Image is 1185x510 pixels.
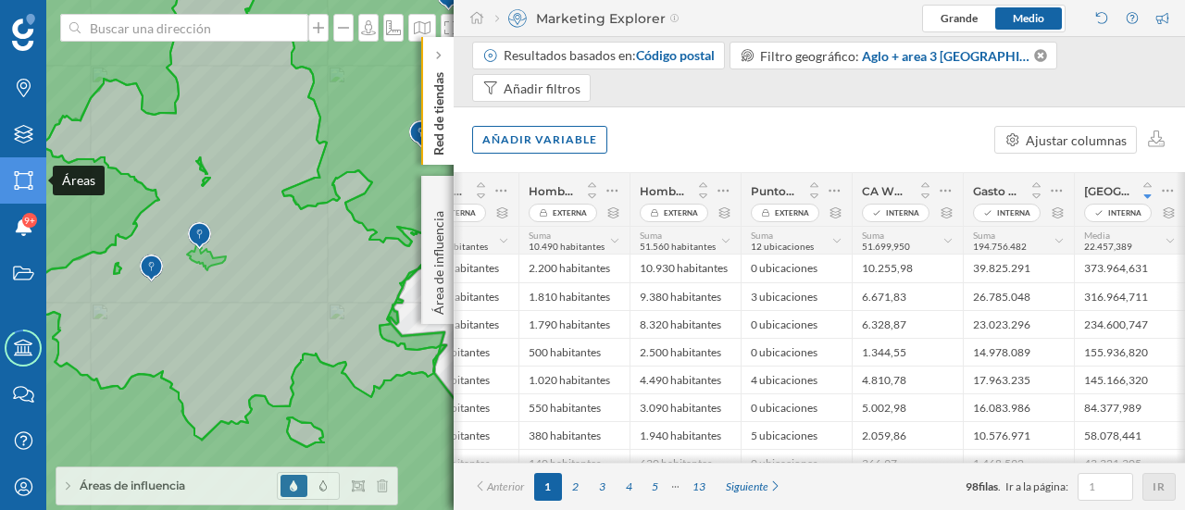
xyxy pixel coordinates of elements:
div: 140 habitantes [518,449,630,477]
div: 1.344,55 [852,338,963,366]
span: Código postal [636,47,715,63]
span: Áreas de influencia [80,478,185,494]
div: 1.020 habitantes [518,366,630,393]
span: Hombres y mujeres entre 0 y 25 años [640,184,685,198]
div: 39.825.291 [963,255,1074,282]
span: 51.699,950 [862,241,910,252]
div: 0 ubicaciones [741,449,852,477]
span: Medio [1013,11,1044,25]
span: 98 [966,479,979,493]
img: explorer.svg [508,9,527,28]
span: Externa [775,204,809,222]
img: Geoblink Logo [12,14,35,51]
span: Suma [529,230,551,241]
div: 4.490 habitantes [630,366,741,393]
div: 6.328,87 [852,310,963,338]
span: Gasto Textil 2019 [973,184,1018,198]
div: 316.964,711 [1074,282,1185,310]
div: 373.964,631 [1074,255,1185,282]
span: Media [1084,230,1110,241]
div: 2.500 habitantes [630,338,741,366]
div: Áreas [53,166,105,195]
div: 0 ubicaciones [741,338,852,366]
div: Marketing Explorer [495,9,680,28]
div: 23.023.296 [963,310,1074,338]
span: [GEOGRAPHIC_DATA] 140624 130625 [1084,184,1129,198]
div: 5 ubicaciones [741,421,852,449]
div: 58.078,441 [1074,421,1185,449]
div: 550 habitantes [518,393,630,421]
div: 0 ubicaciones [741,310,852,338]
span: Puntos de Interés: Mango, H&M, [PERSON_NAME], Pull&Bear, Stradivarius y 11 más [751,184,796,198]
div: 155.936,820 [1074,338,1185,366]
span: Suma [751,230,773,241]
span: 9+ [24,211,35,230]
span: Aglo + area 3 [GEOGRAPHIC_DATA] [862,46,1031,66]
div: 4 ubicaciones [741,366,852,393]
div: Resultados basados en: [504,46,715,65]
span: Soporte [37,13,103,30]
div: 16.083.986 [963,393,1074,421]
div: 8.320 habitantes [630,310,741,338]
div: 1.940 habitantes [630,421,741,449]
div: 26.785.048 [963,282,1074,310]
span: Interna [1108,204,1141,222]
div: 0 ubicaciones [741,255,852,282]
div: 366,97 [852,449,963,477]
img: Marker [409,116,432,153]
span: 12 ubicaciones [751,241,814,252]
div: 1.810 habitantes [518,282,630,310]
img: Marker [140,250,163,287]
span: Interna [997,204,1030,222]
span: 22.457,389 [1084,241,1132,252]
div: 500 habitantes [518,338,630,366]
span: Interna [886,204,919,222]
div: 234.600,747 [1074,310,1185,338]
div: 10.255,98 [852,255,963,282]
div: Añadir filtros [504,79,580,98]
span: Filtro geográfico: [760,48,859,64]
div: 10.576.971 [963,421,1074,449]
div: 17.963.235 [963,366,1074,393]
div: Ajustar columnas [1026,131,1127,150]
span: 10.490 habitantes [529,241,605,252]
div: 1.468.592 [963,449,1074,477]
div: 84.377,989 [1074,393,1185,421]
div: 145.166,320 [1074,366,1185,393]
div: 0 ubicaciones [741,393,852,421]
div: 2.200 habitantes [518,255,630,282]
div: 10.930 habitantes [630,255,741,282]
div: 380 habitantes [518,421,630,449]
div: 3 ubicaciones [741,282,852,310]
span: 51.560 habitantes [640,241,716,252]
input: 1 [1083,478,1128,496]
span: Grande [941,11,978,25]
div: 4.810,78 [852,366,963,393]
span: Suma [640,230,662,241]
div: 2.059,86 [852,421,963,449]
div: 3.090 habitantes [630,393,741,421]
img: Marker [188,218,211,255]
span: 194.756.482 [973,241,1027,252]
div: 1.790 habitantes [518,310,630,338]
span: Hombres y mujeres entre 5 y 10 años [529,184,574,198]
span: Ir a la página: [1005,479,1068,495]
div: 630 habitantes [630,449,741,477]
div: 9.380 habitantes [630,282,741,310]
div: 5.002,98 [852,393,963,421]
div: 14.978.089 [963,338,1074,366]
span: Externa [664,204,698,222]
span: Suma [862,230,884,241]
p: Área de influencia [430,204,448,315]
div: 43.321,305 [1074,449,1185,477]
span: . [998,479,1001,493]
span: Externa [553,204,587,222]
span: filas [979,479,998,493]
p: Red de tiendas [430,65,448,155]
span: Suma [973,230,995,241]
span: CA WEB 2019 [862,184,907,198]
div: 6.671,83 [852,282,963,310]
